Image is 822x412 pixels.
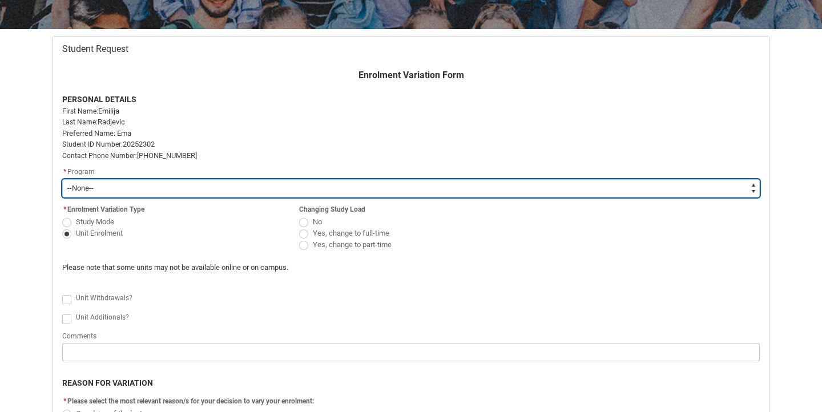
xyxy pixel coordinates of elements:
span: Program [67,168,95,176]
p: Radjevic [62,116,760,128]
p: Emilija [62,106,760,117]
span: Enrolment Variation Type [67,205,144,213]
span: Unit Additionals? [76,313,129,321]
span: Unit Enrolment [76,229,123,237]
abbr: required [63,205,66,213]
span: Comments [62,332,96,340]
span: Student ID Number: [62,140,123,148]
span: Unit Withdrawals? [76,294,132,302]
span: Last Name: [62,118,98,126]
span: Student Request [62,43,128,55]
span: [PHONE_NUMBER] [137,151,197,160]
span: First Name: [62,107,98,115]
strong: Enrolment Variation Form [358,70,464,80]
strong: PERSONAL DETAILS [62,95,136,104]
span: Changing Study Load [299,205,365,213]
abbr: required [63,168,66,176]
span: Yes, change to full-time [313,229,389,237]
span: Contact Phone Number: [62,152,137,160]
p: 20252302 [62,139,760,150]
b: REASON FOR VARIATION [62,378,153,387]
abbr: required [63,397,66,405]
span: No [313,217,322,226]
span: Yes, change to part-time [313,240,392,249]
span: Preferred Name: Ema [62,129,131,138]
span: Study Mode [76,217,114,226]
p: Please note that some units may not be available online or on campus. [62,262,582,273]
span: Please select the most relevant reason/s for your decision to vary your enrolment: [67,397,314,405]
